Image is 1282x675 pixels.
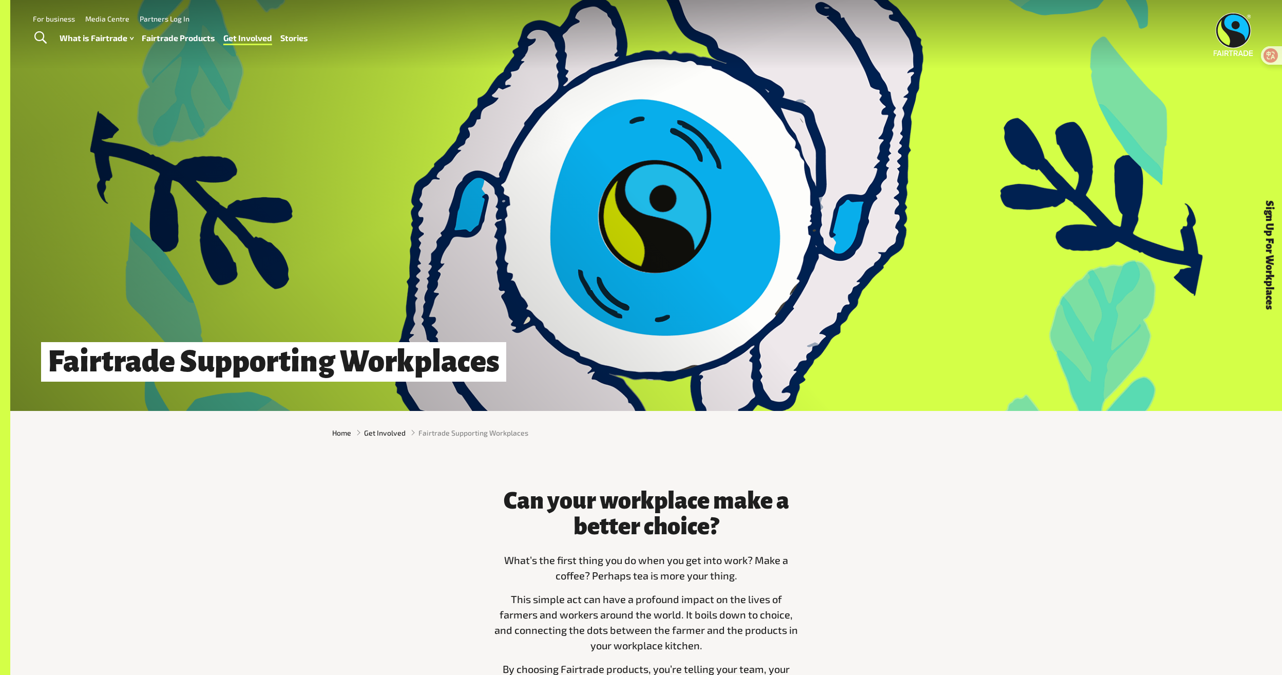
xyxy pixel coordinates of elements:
[28,25,53,51] a: Toggle Search
[364,427,406,438] a: Get Involved
[33,14,75,23] a: For business
[504,554,788,582] span: What’s the first thing you do when you get into work? Make a coffee? Perhaps tea is more your thing.
[492,488,800,539] h3: Can your workplace make a better choice?
[494,593,798,651] span: This simple act can have a profound impact on the lives of farmers and workers around the world. ...
[140,14,189,23] a: Partners Log In
[223,31,272,46] a: Get Involved
[1214,13,1253,56] img: Fairtrade Australia New Zealand logo
[85,14,129,23] a: Media Centre
[418,427,528,438] span: Fairtrade Supporting Workplaces
[280,31,308,46] a: Stories
[60,31,133,46] a: What is Fairtrade
[142,31,215,46] a: Fairtrade Products
[332,427,351,438] a: Home
[41,342,506,382] h1: Fairtrade Supporting Workplaces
